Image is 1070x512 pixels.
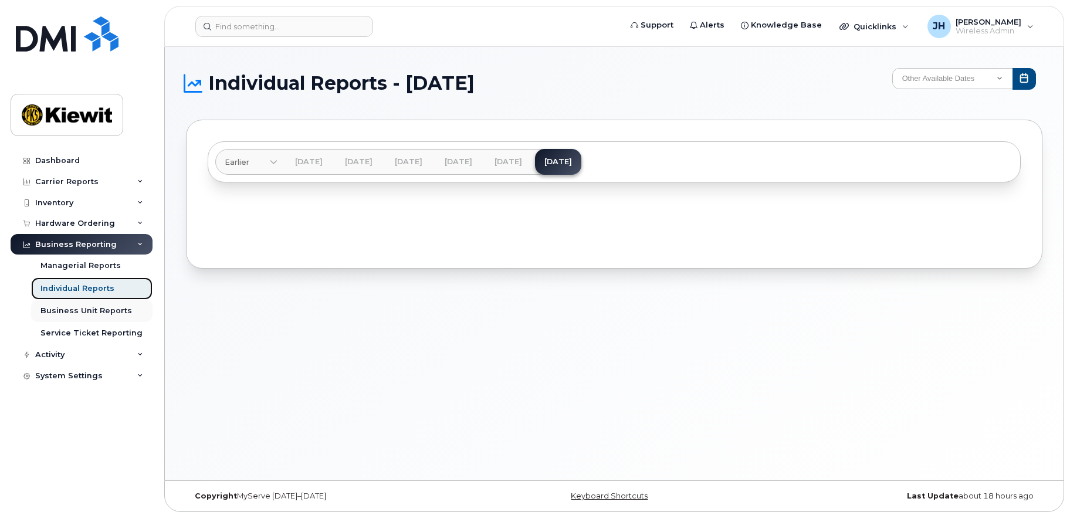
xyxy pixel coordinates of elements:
[186,491,472,501] div: MyServe [DATE]–[DATE]
[336,149,382,175] a: [DATE]
[225,157,249,168] span: Earlier
[385,149,432,175] a: [DATE]
[907,491,959,500] strong: Last Update
[757,491,1042,501] div: about 18 hours ago
[1019,461,1061,503] iframe: Messenger Launcher
[208,74,475,92] span: Individual Reports - [DATE]
[535,149,581,175] a: [DATE]
[195,491,237,500] strong: Copyright
[215,149,277,175] a: Earlier
[485,149,531,175] a: [DATE]
[286,149,332,175] a: [DATE]
[435,149,482,175] a: [DATE]
[571,491,648,500] a: Keyboard Shortcuts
